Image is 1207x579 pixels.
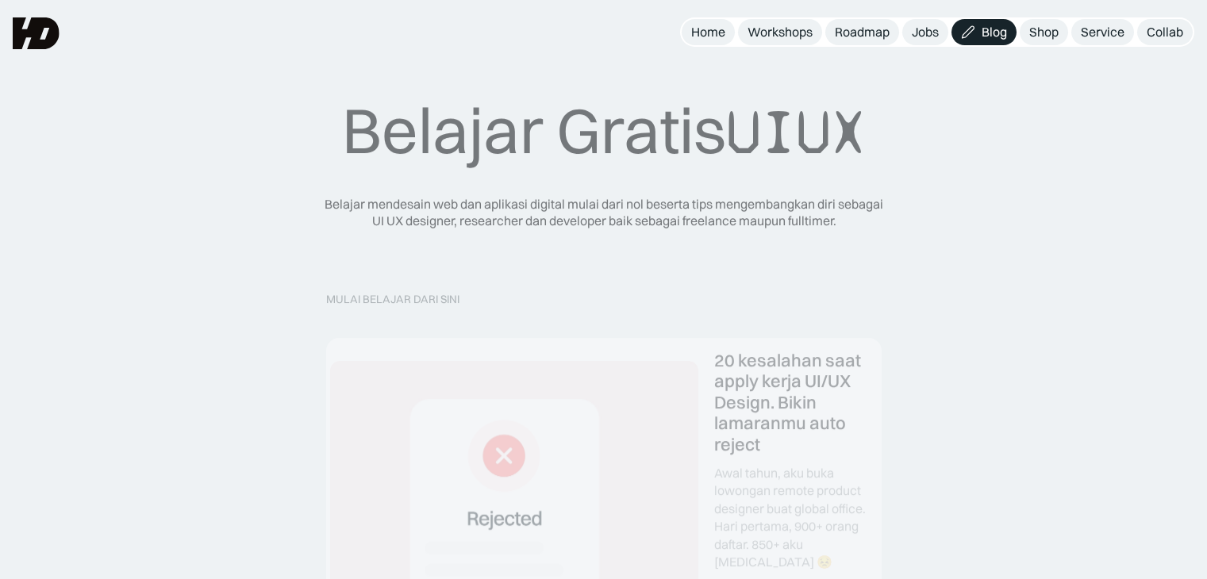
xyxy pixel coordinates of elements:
a: Collab [1137,19,1193,45]
div: Workshops [748,24,813,40]
div: Blog [982,24,1007,40]
div: MULAI BELAJAR DARI SINI [326,293,882,306]
a: Jobs [902,19,948,45]
div: Collab [1147,24,1183,40]
span: UIUX [726,94,866,171]
a: Roadmap [825,19,899,45]
a: Home [682,19,735,45]
a: Shop [1020,19,1068,45]
a: Workshops [738,19,822,45]
div: Service [1081,24,1124,40]
a: Blog [951,19,1017,45]
div: Home [691,24,725,40]
div: Shop [1029,24,1059,40]
div: Roadmap [835,24,890,40]
div: Belajar mendesain web dan aplikasi digital mulai dari nol beserta tips mengembangkan diri sebagai... [318,196,890,229]
a: Service [1071,19,1134,45]
div: Jobs [912,24,939,40]
div: Belajar Gratis [342,92,866,171]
